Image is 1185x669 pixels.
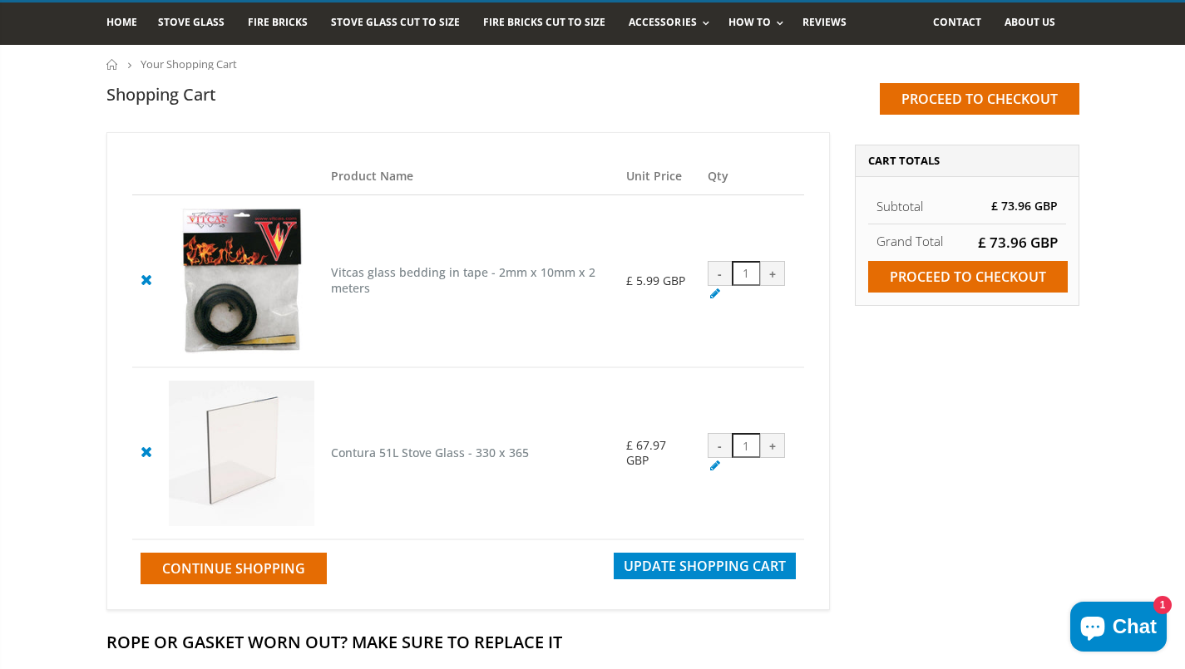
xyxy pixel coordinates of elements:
a: Accessories [629,2,717,45]
a: How To [728,2,792,45]
span: How To [728,15,771,29]
span: Accessories [629,15,696,29]
span: About us [1005,15,1055,29]
img: Vitcas glass bedding in tape - 2mm x 10mm x 2 meters [169,208,314,353]
a: Home [106,2,150,45]
span: Home [106,15,137,29]
a: Vitcas glass bedding in tape - 2mm x 10mm x 2 meters [331,264,595,296]
div: - [708,261,733,286]
span: Stove Glass Cut To Size [331,15,460,29]
inbox-online-store-chat: Shopify online store chat [1065,602,1172,656]
div: - [708,433,733,458]
span: £ 73.96 GBP [978,233,1058,252]
div: + [760,261,785,286]
a: Home [106,59,119,70]
a: Contura 51L Stove Glass - 330 x 365 [331,445,529,460]
img: Contura 51L Stove Glass - 330 x 365 [169,381,314,526]
a: Fire Bricks Cut To Size [483,2,618,45]
input: Proceed to checkout [868,261,1068,293]
span: Stove Glass [158,15,225,29]
h1: Shopping Cart [106,83,216,106]
a: Reviews [802,2,859,45]
span: £ 67.97 GBP [626,437,666,468]
span: Fire Bricks Cut To Size [483,15,605,29]
div: + [760,433,785,458]
span: Contact [933,15,981,29]
span: Continue Shopping [162,559,305,578]
a: Contact [933,2,994,45]
a: Stove Glass [158,2,237,45]
span: Update Shopping Cart [624,557,786,575]
button: Update Shopping Cart [614,553,796,579]
a: Stove Glass Cut To Size [331,2,472,45]
input: Proceed to checkout [880,83,1079,115]
span: Subtotal [876,198,923,214]
a: About us [1005,2,1068,45]
span: Reviews [802,15,847,29]
span: £ 73.96 GBP [991,198,1058,214]
a: Fire Bricks [248,2,320,45]
th: Product Name [323,158,618,195]
th: Qty [699,158,804,195]
a: Continue Shopping [141,553,327,584]
h2: Rope Or Gasket Worn Out? Make Sure To Replace It [106,631,1079,653]
span: Cart Totals [868,153,940,168]
th: Unit Price [618,158,699,195]
strong: Grand Total [876,233,943,249]
span: £ 5.99 GBP [626,273,685,288]
span: Your Shopping Cart [141,57,237,71]
span: Fire Bricks [248,15,308,29]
